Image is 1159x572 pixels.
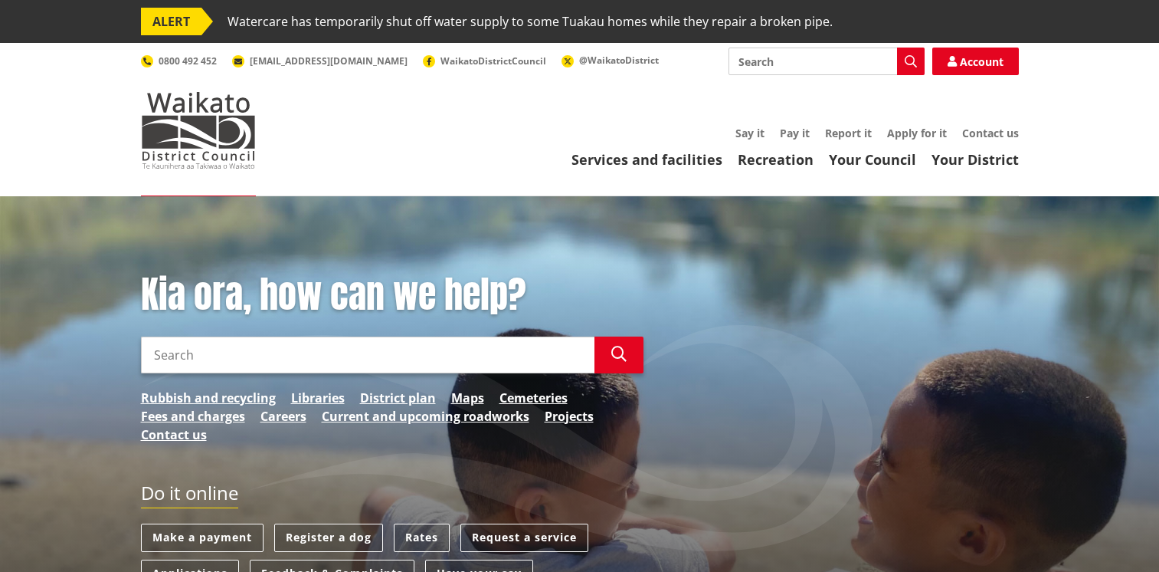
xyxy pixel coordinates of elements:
a: Services and facilities [571,150,722,169]
a: Report it [825,126,872,140]
input: Search input [728,48,925,75]
a: Careers [260,407,306,426]
a: WaikatoDistrictCouncil [423,54,546,67]
a: Recreation [738,150,814,169]
a: Make a payment [141,524,264,552]
span: WaikatoDistrictCouncil [440,54,546,67]
span: [EMAIL_ADDRESS][DOMAIN_NAME] [250,54,408,67]
span: 0800 492 452 [159,54,217,67]
span: ALERT [141,8,201,35]
a: 0800 492 452 [141,54,217,67]
span: Watercare has temporarily shut off water supply to some Tuakau homes while they repair a broken p... [228,8,833,35]
a: Say it [735,126,764,140]
a: Pay it [780,126,810,140]
a: Contact us [962,126,1019,140]
a: Request a service [460,524,588,552]
a: @WaikatoDistrict [561,54,659,67]
a: Your District [931,150,1019,169]
a: [EMAIL_ADDRESS][DOMAIN_NAME] [232,54,408,67]
a: Contact us [141,426,207,444]
h2: Do it online [141,482,238,509]
h1: Kia ora, how can we help? [141,273,643,317]
a: Account [932,48,1019,75]
a: Fees and charges [141,407,245,426]
a: Apply for it [887,126,947,140]
a: Current and upcoming roadworks [322,407,529,426]
input: Search input [141,337,594,373]
a: Cemeteries [499,389,568,407]
a: District plan [360,389,436,407]
a: Your Council [829,150,916,169]
a: Libraries [291,389,345,407]
a: Maps [451,389,484,407]
a: Projects [545,407,594,426]
a: Register a dog [274,524,383,552]
a: Rates [394,524,450,552]
img: Waikato District Council - Te Kaunihera aa Takiwaa o Waikato [141,92,256,169]
a: Rubbish and recycling [141,389,276,407]
span: @WaikatoDistrict [579,54,659,67]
